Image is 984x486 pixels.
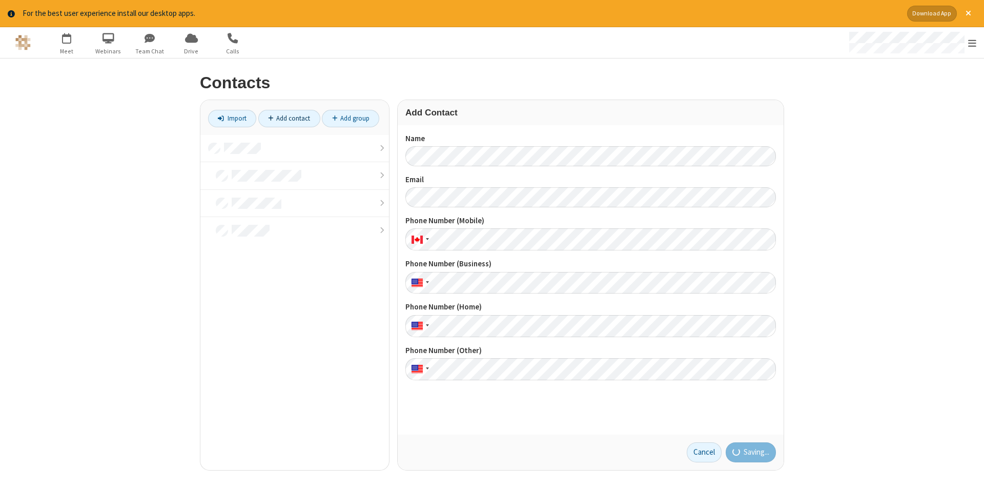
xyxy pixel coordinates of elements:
span: Saving... [744,446,769,458]
span: Calls [214,47,252,56]
label: Phone Number (Home) [405,301,776,313]
div: United States: + 1 [405,315,432,337]
div: United States: + 1 [405,358,432,380]
div: Open menu [839,27,984,58]
div: For the best user experience install our desktop apps. [23,8,899,20]
span: Webinars [89,47,128,56]
button: Saving... [726,442,776,463]
label: Phone Number (Mobile) [405,215,776,227]
label: Phone Number (Other) [405,345,776,357]
h3: Add Contact [405,108,776,118]
button: Close alert [960,6,976,22]
button: Download App [907,6,957,22]
a: Cancel [687,442,722,463]
label: Name [405,133,776,145]
h2: Contacts [200,74,784,92]
span: Meet [48,47,86,56]
button: Logo [4,27,42,58]
img: QA Selenium DO NOT DELETE OR CHANGE [15,35,31,50]
label: Email [405,174,776,186]
a: Add contact [258,110,320,127]
a: Add group [322,110,379,127]
a: Import [208,110,256,127]
div: Canada: + 1 [405,228,432,250]
div: United States: + 1 [405,272,432,294]
label: Phone Number (Business) [405,258,776,270]
span: Drive [172,47,211,56]
span: Team Chat [131,47,169,56]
